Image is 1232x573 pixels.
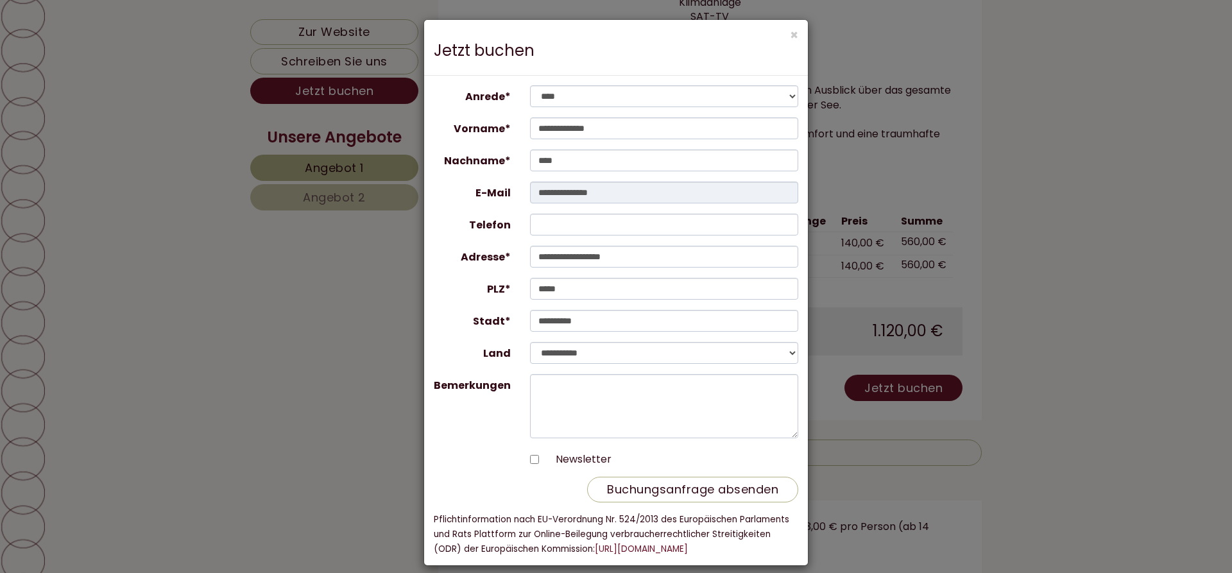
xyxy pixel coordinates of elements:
[424,374,520,393] label: Bemerkungen
[216,10,289,31] div: Mittwoch
[424,150,520,169] label: Nachname*
[10,37,229,76] div: Guten Tag, wie können wir Ihnen helfen?
[790,28,798,42] button: ×
[424,214,520,233] label: Telefon
[424,310,520,329] label: Stadt*
[424,342,520,361] label: Land
[434,42,798,59] h3: Jetzt buchen
[424,85,520,105] label: Anrede*
[421,334,506,361] button: Senden
[424,246,520,265] label: Adresse*
[19,65,223,74] small: 15:54
[19,40,223,50] div: Hotel Tenz
[587,477,798,502] button: Buchungsanfrage absenden
[424,117,520,137] label: Vorname*
[424,182,520,201] label: E-Mail
[543,452,612,467] label: Newsletter
[595,543,688,555] a: [URL][DOMAIN_NAME]
[434,513,789,555] small: Pflichtinformation nach EU-Verordnung Nr. 524/2013 des Europäischen Parlaments und Rats Plattform...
